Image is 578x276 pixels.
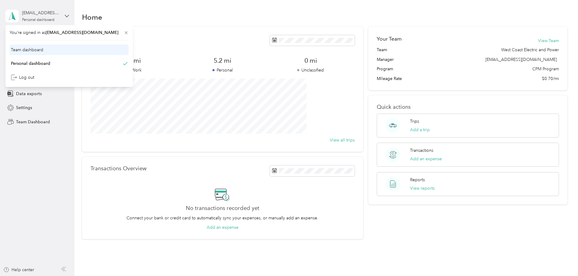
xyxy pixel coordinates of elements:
[377,75,402,82] span: Mileage Rate
[90,165,146,172] p: Transactions Overview
[3,267,34,273] button: Help center
[410,147,433,154] p: Transactions
[22,18,54,22] div: Personal dashboard
[377,56,394,63] span: Manager
[90,56,179,65] span: 0 mi
[267,56,355,65] span: 0 mi
[126,215,318,221] p: Connect your bank or credit card to automatically sync your expenses, or manually add an expense.
[16,105,32,111] span: Settings
[532,66,559,72] span: CPM Program
[179,56,267,65] span: 5.2 mi
[11,60,50,67] div: Personal dashboard
[16,91,42,97] span: Data exports
[82,14,102,20] h1: Home
[11,74,34,81] div: Log out
[10,29,129,36] span: You’re signed in as
[410,118,419,125] p: Trips
[377,66,393,72] span: Program
[377,35,402,43] h2: Your Team
[179,67,267,73] p: Personal
[538,38,559,44] button: View Team
[186,205,259,211] h2: No transactions recorded yet
[501,47,559,53] span: West Coast Electric and Power
[410,185,435,191] button: View reports
[207,224,238,231] button: Add an expense
[11,47,43,53] div: Team dashboard
[544,242,578,276] iframe: Everlance-gr Chat Button Frame
[16,119,50,125] span: Team Dashboard
[330,137,355,143] button: View all trips
[267,67,355,73] p: Unclassified
[410,156,442,162] button: Add an expense
[377,47,387,53] span: Team
[377,104,559,110] p: Quick actions
[46,30,118,35] span: [EMAIL_ADDRESS][DOMAIN_NAME]
[410,127,430,133] button: Add a trip
[22,10,60,16] div: [EMAIL_ADDRESS][DOMAIN_NAME]
[410,177,425,183] p: Reports
[542,75,559,82] span: $0.70/mi
[90,67,179,73] p: Work
[485,57,557,62] span: [EMAIL_ADDRESS][DOMAIN_NAME]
